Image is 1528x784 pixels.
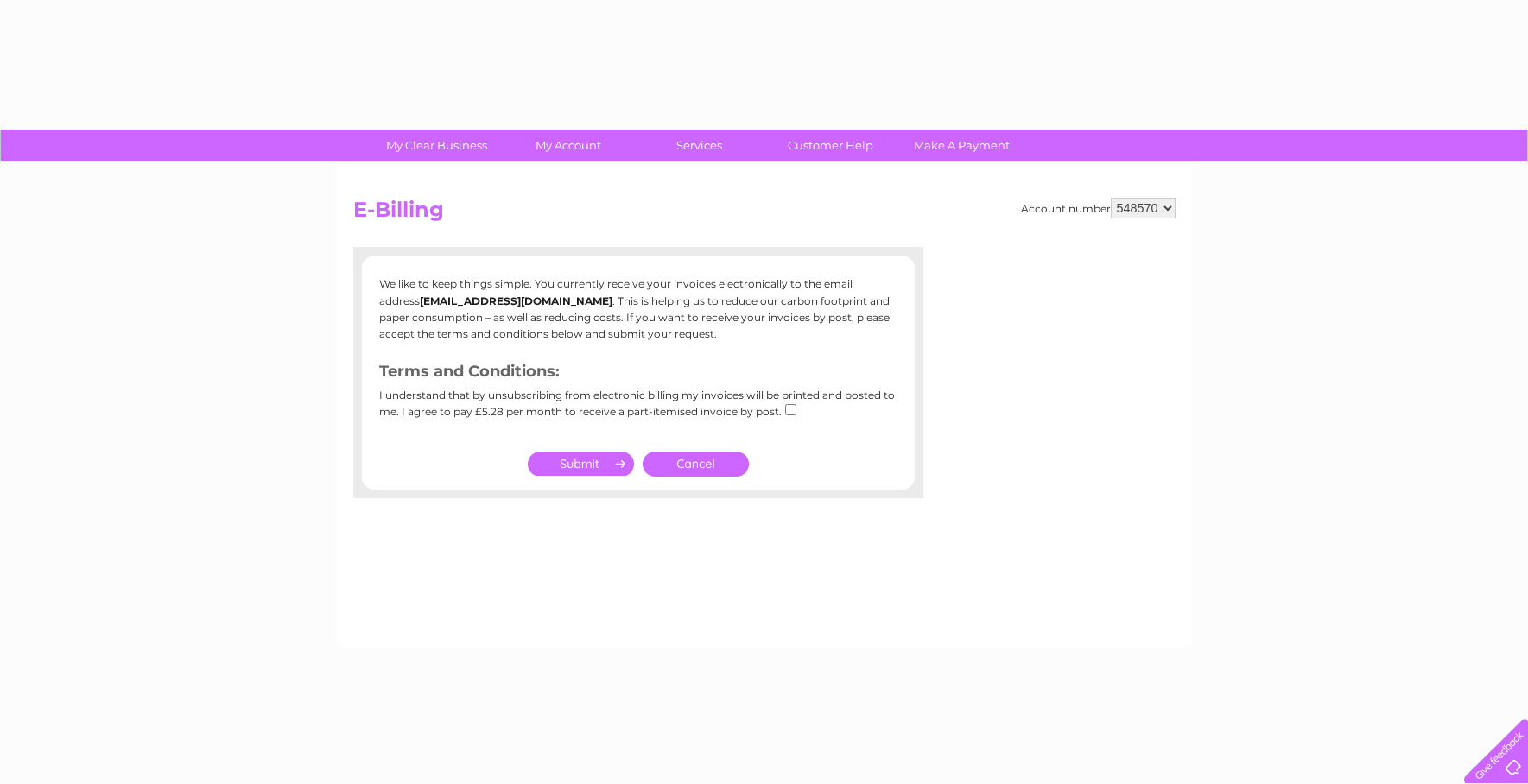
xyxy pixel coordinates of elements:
[891,130,1033,161] a: Make A Payment
[528,452,634,476] input: Submit
[353,198,1176,231] h2: E-Billing
[420,294,612,307] b: [EMAIL_ADDRESS][DOMAIN_NAME]
[643,452,749,477] a: Cancel
[759,130,902,161] a: Customer Help
[365,130,508,161] a: My Clear Business
[628,130,770,161] a: Services
[497,130,639,161] a: My Account
[379,389,897,430] div: I understand that by unsubscribing from electronic billing my invoices will be printed and posted...
[1021,198,1176,218] div: Account number
[379,359,897,389] h3: Terms and Conditions:
[379,275,897,342] p: We like to keep things simple. You currently receive your invoices electronically to the email ad...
